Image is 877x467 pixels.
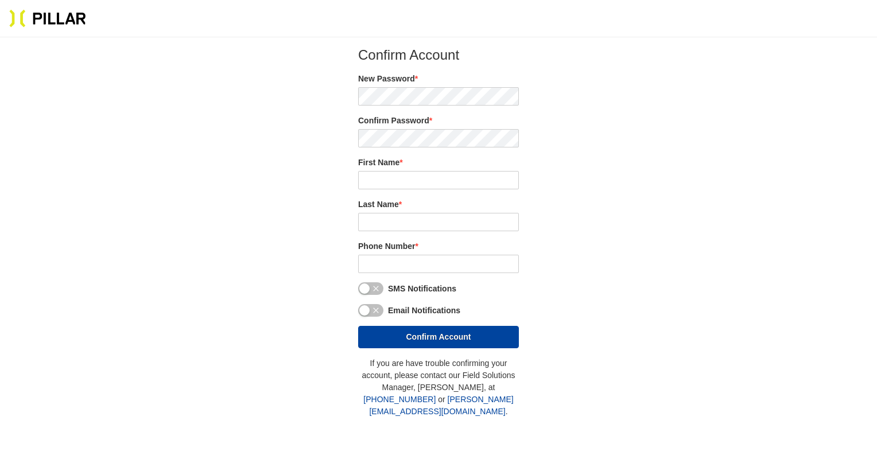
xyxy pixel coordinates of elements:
[358,157,519,169] label: First Name
[358,73,519,85] label: New Password
[9,9,86,28] img: Pillar Technologies
[358,115,519,127] label: Confirm Password
[358,46,519,64] h2: Confirm Account
[388,305,460,317] label: Email Notifications
[388,283,456,295] label: SMS Notifications
[358,326,519,348] button: Confirm Account
[358,199,519,211] label: Last Name
[363,395,436,404] a: [PHONE_NUMBER]
[372,285,379,292] span: close
[372,307,379,314] span: close
[358,357,519,418] p: If you are have trouble confirming your account, please contact our Field Solutions Manager, [PER...
[358,240,519,252] label: Phone Number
